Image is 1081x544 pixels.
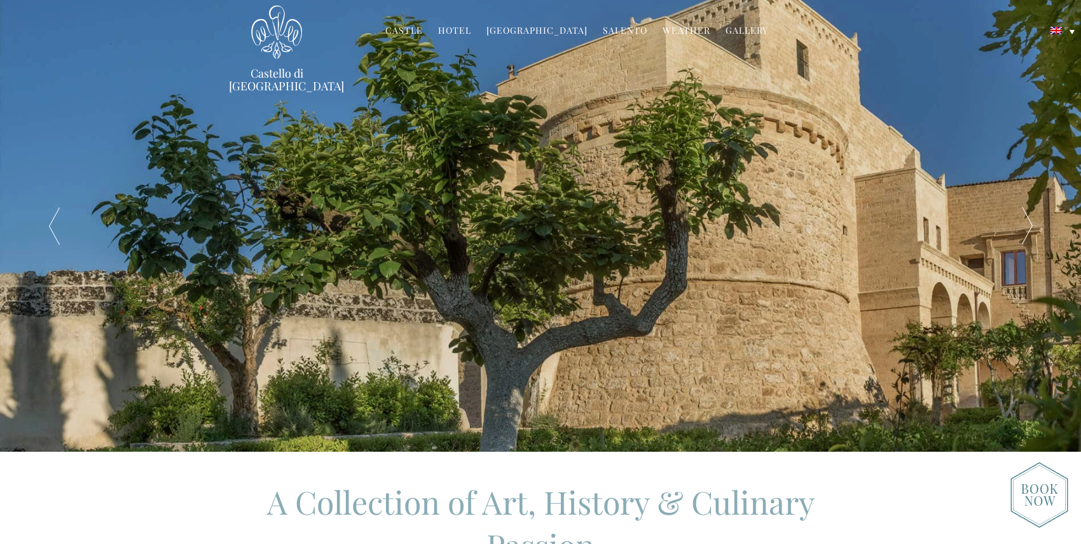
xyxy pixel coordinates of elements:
[603,24,647,39] a: Salento
[726,24,768,39] a: Gallery
[486,24,588,39] a: [GEOGRAPHIC_DATA]
[663,24,710,39] a: Weather
[385,24,423,39] a: Castle
[1010,462,1068,528] img: new-booknow.png
[438,24,471,39] a: Hotel
[251,5,302,59] img: Castello di Ugento
[1050,27,1062,34] img: English
[229,67,324,92] a: Castello di [GEOGRAPHIC_DATA]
